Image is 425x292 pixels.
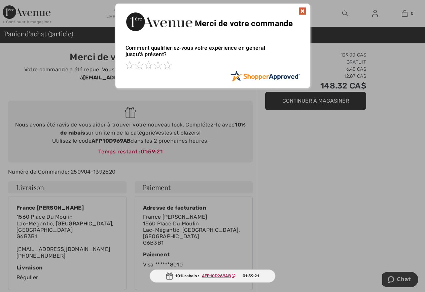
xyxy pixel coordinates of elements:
img: Gift.svg [166,272,173,280]
div: Comment qualifieriez-vous votre expérience en général jusqu'à présent? [126,38,300,70]
div: 10% rabais : [149,269,276,283]
ins: AFP10D969AB [202,273,231,278]
span: Chat [15,5,29,11]
img: Merci de votre commande [126,10,193,33]
span: 01:59:21 [243,273,259,279]
span: Merci de votre commande [195,19,293,28]
img: x [298,7,307,15]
